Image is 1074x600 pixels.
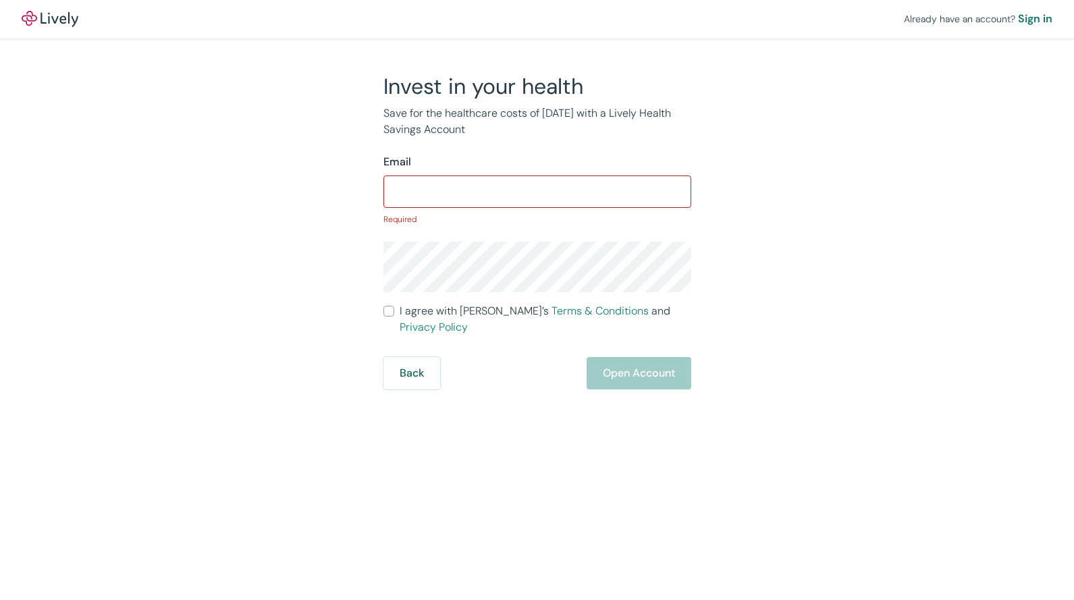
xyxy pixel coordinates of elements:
[383,73,691,100] h2: Invest in your health
[383,154,411,170] label: Email
[383,213,691,225] p: Required
[22,11,78,27] a: LivelyLively
[400,303,691,335] span: I agree with [PERSON_NAME]’s and
[22,11,78,27] img: Lively
[383,105,691,138] p: Save for the healthcare costs of [DATE] with a Lively Health Savings Account
[552,304,649,318] a: Terms & Conditions
[904,11,1052,27] div: Already have an account?
[383,357,440,389] button: Back
[1018,11,1052,27] a: Sign in
[400,320,468,334] a: Privacy Policy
